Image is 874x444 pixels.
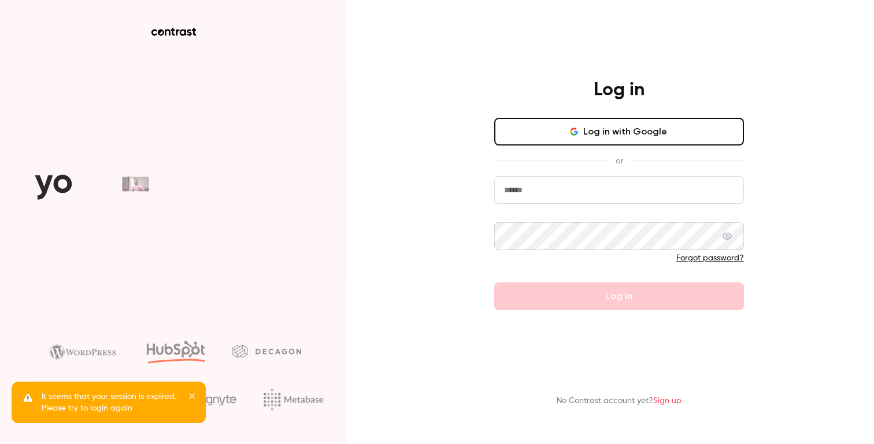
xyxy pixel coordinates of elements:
a: Forgot password? [676,254,744,262]
button: Log in with Google [494,118,744,145]
a: Sign up [653,397,682,405]
span: or [610,155,629,167]
p: No Contrast account yet? [557,395,682,407]
img: decagon [232,345,301,357]
button: close [188,391,197,405]
p: It seems that your session is expired. Please try to login again [42,391,180,414]
h4: Log in [594,79,645,102]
